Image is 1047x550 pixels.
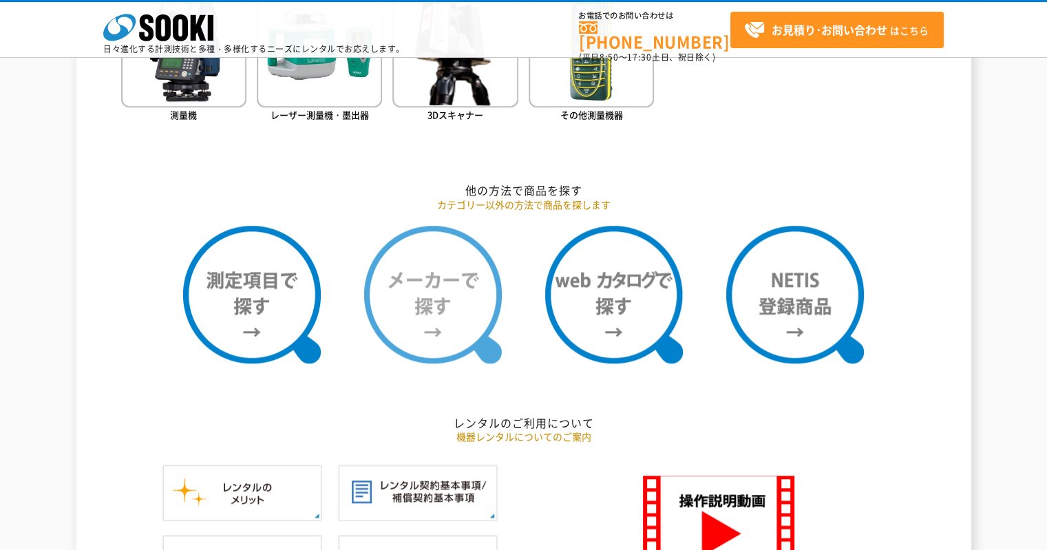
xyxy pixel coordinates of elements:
[364,226,502,363] img: メーカーで探す
[579,21,730,50] a: [PHONE_NUMBER]
[121,183,927,198] h2: 他の方法で商品を探す
[730,12,944,48] a: お見積り･お問い合わせはこちら
[338,507,498,520] a: レンタル契約基本事項／補償契約基本事項
[183,226,321,363] img: 測定項目で探す
[744,20,929,41] span: はこちら
[121,416,927,430] h2: レンタルのご利用について
[579,51,715,63] span: (平日 ～ 土日、祝日除く)
[162,465,322,521] img: レンタルのメリット
[162,507,322,520] a: レンタルのメリット
[170,108,197,121] span: 測量機
[427,108,483,121] span: 3Dスキャナー
[560,108,623,121] span: その他測量機器
[338,465,498,521] img: レンタル契約基本事項／補償契約基本事項
[545,226,683,363] img: webカタログで探す
[271,108,369,121] span: レーザー測量機・墨出器
[103,45,405,53] p: 日々進化する計測技術と多種・多様化するニーズにレンタルでお応えします。
[121,198,927,212] p: カテゴリー以外の方法で商品を探します
[772,21,887,38] strong: お見積り･お問い合わせ
[726,226,864,363] img: NETIS登録商品
[579,12,730,20] span: お電話でのお問い合わせは
[627,51,652,63] span: 17:30
[121,430,927,444] p: 機器レンタルについてのご案内
[600,51,619,63] span: 8:50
